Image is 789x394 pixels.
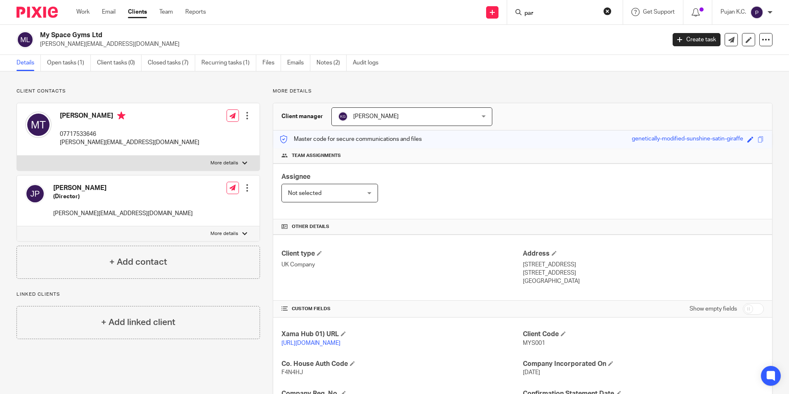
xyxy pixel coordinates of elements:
img: svg%3E [25,184,45,204]
p: [STREET_ADDRESS] [523,261,764,269]
h4: + Add linked client [101,316,175,329]
span: Team assignments [292,152,341,159]
h5: (Director) [53,192,193,201]
a: Details [17,55,41,71]
a: Team [159,8,173,16]
p: [PERSON_NAME][EMAIL_ADDRESS][DOMAIN_NAME] [53,209,193,218]
span: MYS001 [523,340,545,346]
span: Assignee [281,173,310,180]
h2: My Space Gyms Ltd [40,31,536,40]
h4: [PERSON_NAME] [60,112,199,122]
a: Files [262,55,281,71]
a: Closed tasks (7) [148,55,195,71]
h4: Co. House Auth Code [281,360,522,368]
a: Create task [673,33,720,46]
a: Recurring tasks (1) [201,55,256,71]
a: Clients [128,8,147,16]
h4: Client Code [523,330,764,339]
i: Primary [117,112,125,120]
img: svg%3E [750,6,763,19]
p: 07717533646 [60,130,199,138]
h4: Address [523,249,764,258]
h4: [PERSON_NAME] [53,184,193,192]
img: Pixie [17,7,58,18]
button: Clear [603,7,612,15]
img: svg%3E [17,31,34,48]
p: UK Company [281,261,522,269]
p: More details [273,88,772,95]
a: Emails [287,55,310,71]
p: [PERSON_NAME][EMAIL_ADDRESS][DOMAIN_NAME] [60,138,199,147]
a: Email [102,8,116,16]
p: More details [210,160,238,166]
a: Work [76,8,90,16]
h4: Company Incorporated On [523,360,764,368]
span: [PERSON_NAME] [353,114,399,119]
p: [STREET_ADDRESS] [523,269,764,277]
img: svg%3E [338,112,348,121]
a: [URL][DOMAIN_NAME] [281,340,340,346]
p: [GEOGRAPHIC_DATA] [523,277,764,285]
a: Open tasks (1) [47,55,91,71]
label: Show empty fields [690,305,737,313]
span: F4N4HJ [281,370,303,375]
p: Client contacts [17,88,260,95]
p: Pujan K.C. [720,8,746,16]
a: Audit logs [353,55,385,71]
p: Linked clients [17,291,260,298]
h4: Xama Hub 01) URL [281,330,522,339]
p: Master code for secure communications and files [279,135,422,143]
span: Not selected [288,190,321,196]
div: genetically-modified-sunshine-satin-giraffe [632,135,743,144]
h4: Client type [281,249,522,258]
p: [PERSON_NAME][EMAIL_ADDRESS][DOMAIN_NAME] [40,40,660,48]
span: Other details [292,223,329,230]
input: Search [524,10,598,17]
h4: + Add contact [109,256,167,268]
span: [DATE] [523,370,540,375]
h4: CUSTOM FIELDS [281,306,522,312]
a: Reports [185,8,206,16]
a: Notes (2) [317,55,347,71]
p: More details [210,230,238,237]
span: Get Support [643,9,675,15]
img: svg%3E [25,112,52,138]
a: Client tasks (0) [97,55,142,71]
h3: Client manager [281,112,323,121]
